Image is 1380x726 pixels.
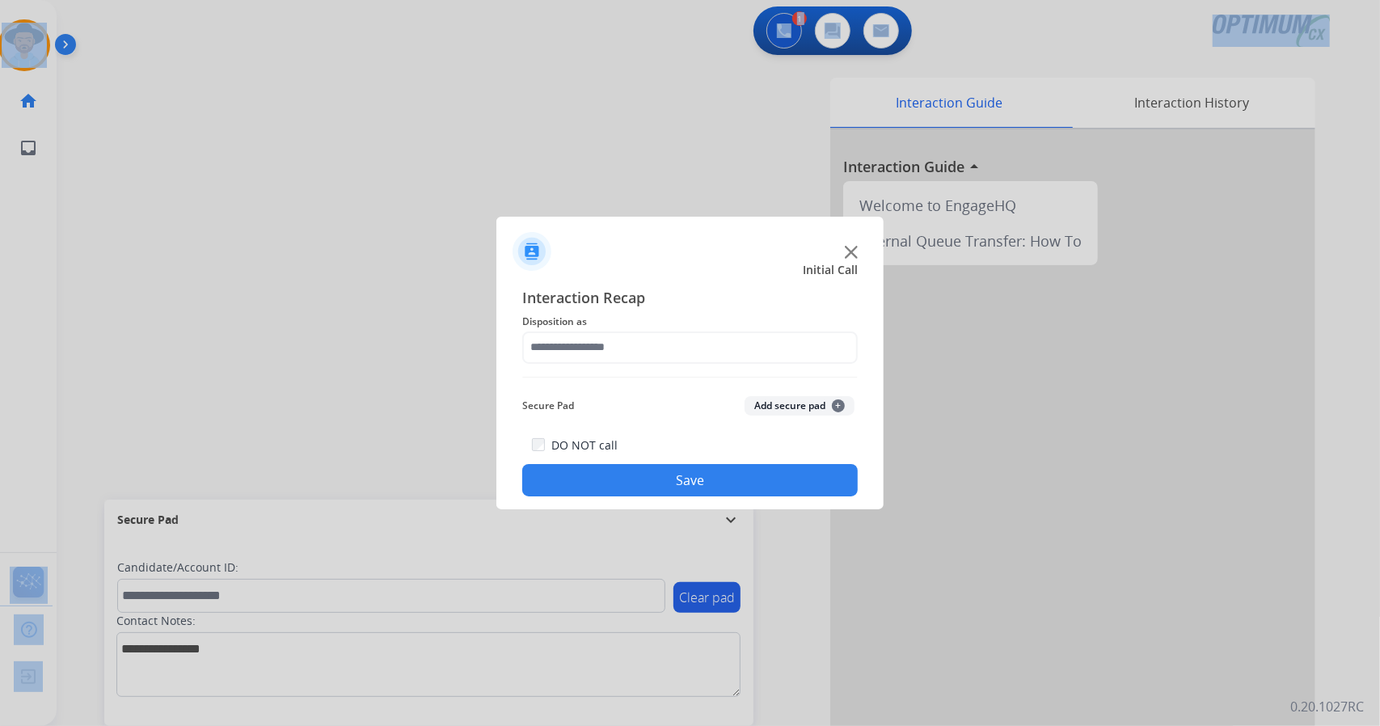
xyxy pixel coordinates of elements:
img: contact-recap-line.svg [522,377,858,378]
span: Disposition as [522,312,858,331]
button: Add secure pad+ [745,396,855,416]
span: Initial Call [803,262,858,278]
img: contactIcon [513,232,551,271]
p: 0.20.1027RC [1290,697,1364,716]
label: DO NOT call [551,437,618,454]
span: Secure Pad [522,396,574,416]
span: Interaction Recap [522,286,858,312]
button: Save [522,464,858,496]
span: + [832,399,845,412]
